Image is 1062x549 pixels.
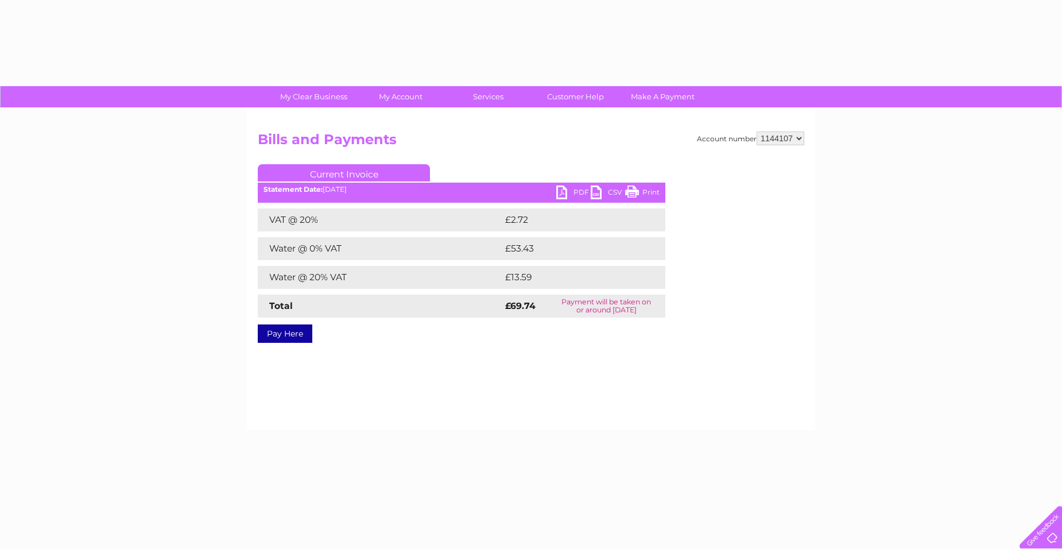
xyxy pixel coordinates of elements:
[591,185,625,202] a: CSV
[502,266,641,289] td: £13.59
[258,164,430,181] a: Current Invoice
[258,132,804,153] h2: Bills and Payments
[547,295,665,318] td: Payment will be taken on or around [DATE]
[625,185,660,202] a: Print
[502,237,642,260] td: £53.43
[263,185,323,194] b: Statement Date:
[505,300,536,311] strong: £69.74
[556,185,591,202] a: PDF
[258,237,502,260] td: Water @ 0% VAT
[697,132,804,145] div: Account number
[258,185,665,194] div: [DATE]
[266,86,361,107] a: My Clear Business
[354,86,448,107] a: My Account
[258,208,502,231] td: VAT @ 20%
[441,86,536,107] a: Services
[258,266,502,289] td: Water @ 20% VAT
[615,86,710,107] a: Make A Payment
[269,300,293,311] strong: Total
[258,324,312,343] a: Pay Here
[528,86,623,107] a: Customer Help
[502,208,638,231] td: £2.72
